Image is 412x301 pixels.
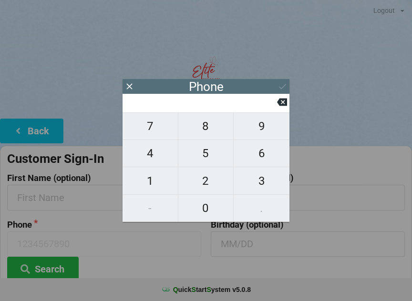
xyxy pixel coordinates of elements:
[234,143,289,163] span: 6
[123,167,178,194] button: 1
[178,195,234,222] button: 0
[189,82,224,91] div: Phone
[178,167,234,194] button: 2
[178,112,234,140] button: 8
[234,167,289,194] button: 3
[123,143,178,163] span: 4
[123,116,178,136] span: 7
[178,198,234,218] span: 0
[178,171,234,191] span: 2
[123,171,178,191] span: 1
[234,116,289,136] span: 9
[178,140,234,167] button: 5
[123,112,178,140] button: 7
[123,140,178,167] button: 4
[178,116,234,136] span: 8
[234,112,289,140] button: 9
[178,143,234,163] span: 5
[234,171,289,191] span: 3
[234,140,289,167] button: 6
